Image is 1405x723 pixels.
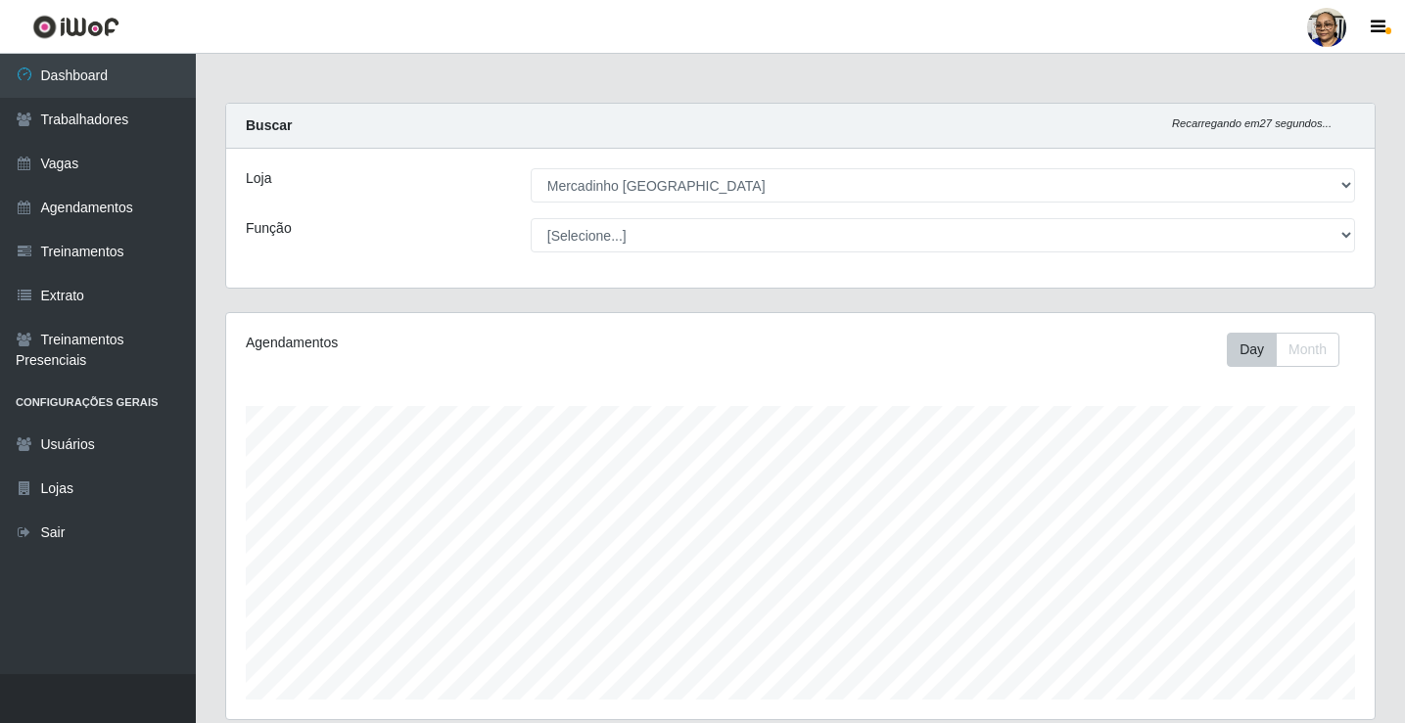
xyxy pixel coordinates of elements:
div: Toolbar with button groups [1227,333,1355,367]
label: Função [246,218,292,239]
button: Month [1276,333,1339,367]
img: CoreUI Logo [32,15,119,39]
i: Recarregando em 27 segundos... [1172,117,1332,129]
button: Day [1227,333,1277,367]
div: First group [1227,333,1339,367]
div: Agendamentos [246,333,691,353]
label: Loja [246,168,271,189]
strong: Buscar [246,117,292,133]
